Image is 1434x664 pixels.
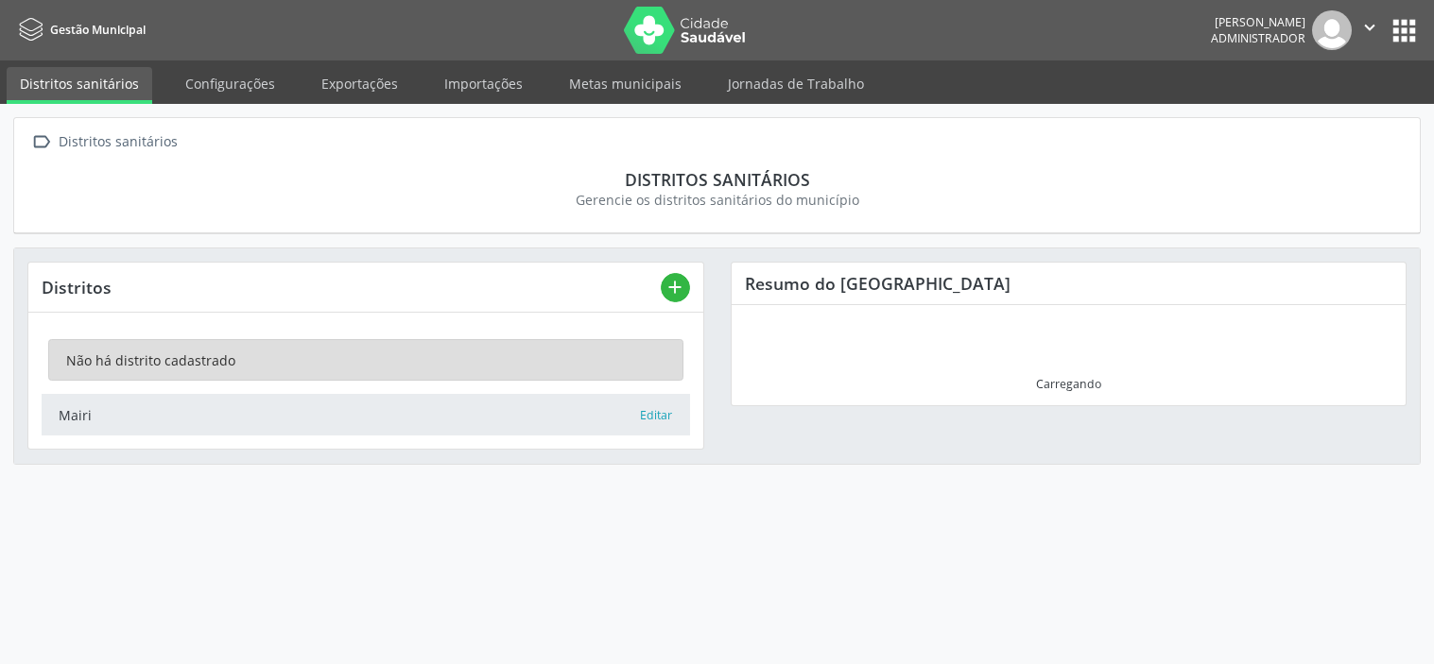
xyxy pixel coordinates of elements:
[50,22,146,38] span: Gestão Municipal
[1352,10,1388,50] button: 
[27,128,181,156] a:  Distritos sanitários
[1359,17,1380,38] i: 
[431,67,536,100] a: Importações
[665,277,685,298] i: add
[1388,14,1421,47] button: apps
[27,128,55,156] i: 
[41,169,1393,190] div: Distritos sanitários
[1036,376,1101,392] div: Carregando
[172,67,288,100] a: Configurações
[13,14,146,45] a: Gestão Municipal
[661,273,690,302] button: add
[1211,30,1305,46] span: Administrador
[715,67,877,100] a: Jornadas de Trabalho
[1211,14,1305,30] div: [PERSON_NAME]
[42,277,661,298] div: Distritos
[1312,10,1352,50] img: img
[48,339,683,381] div: Não há distrito cadastrado
[308,67,411,100] a: Exportações
[732,263,1407,304] div: Resumo do [GEOGRAPHIC_DATA]
[55,128,181,156] div: Distritos sanitários
[41,190,1393,210] div: Gerencie os distritos sanitários do município
[7,67,152,104] a: Distritos sanitários
[556,67,695,100] a: Metas municipais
